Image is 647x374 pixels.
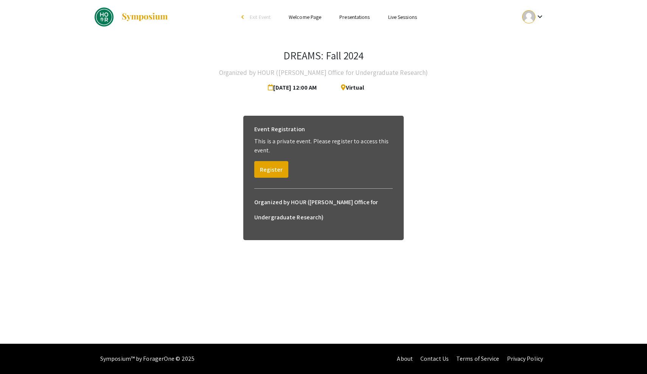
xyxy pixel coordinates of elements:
a: DREAMS: Fall 2024 [95,8,168,26]
mat-icon: Expand account dropdown [535,12,544,21]
img: DREAMS: Fall 2024 [95,8,114,26]
button: Register [254,161,288,178]
div: Symposium™ by ForagerOne © 2025 [100,344,194,374]
a: Welcome Page [289,14,321,20]
a: Contact Us [420,355,449,363]
a: Live Sessions [388,14,417,20]
p: This is a private event. Please register to access this event. [254,137,393,155]
h6: Organized by HOUR ([PERSON_NAME] Office for Undergraduate Research) [254,195,393,225]
span: Virtual [335,80,364,95]
span: [DATE] 12:00 AM [268,80,320,95]
a: About [397,355,413,363]
span: Exit Event [250,14,271,20]
h6: Event Registration [254,122,305,137]
iframe: Chat [6,340,32,368]
h4: Organized by HOUR ([PERSON_NAME] Office for Undergraduate Research) [219,65,428,80]
button: Expand account dropdown [514,8,552,25]
h3: DREAMS: Fall 2024 [283,49,364,62]
a: Privacy Policy [507,355,543,363]
a: Presentations [339,14,370,20]
a: Terms of Service [456,355,499,363]
div: arrow_back_ios [241,15,246,19]
img: Symposium by ForagerOne [121,12,168,22]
